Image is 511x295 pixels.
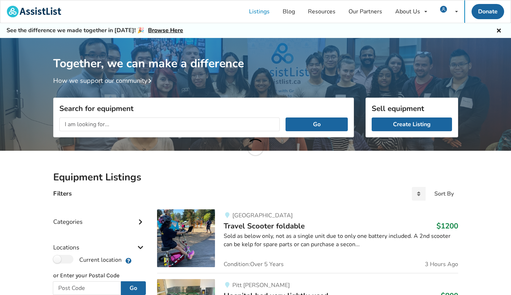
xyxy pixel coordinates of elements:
[232,281,290,289] span: Pitt [PERSON_NAME]
[53,76,155,85] a: How we support our community
[232,211,293,219] span: [GEOGRAPHIC_DATA]
[53,281,121,295] input: Post Code
[157,209,458,273] a: mobility-travel scooter foldable[GEOGRAPHIC_DATA]Travel Scooter foldable$1200Sold as below only, ...
[59,104,348,113] h3: Search for equipment
[425,261,458,267] span: 3 Hours Ago
[53,229,146,255] div: Locations
[472,4,504,19] a: Donate
[372,104,452,113] h3: Sell equipment
[7,6,61,17] img: assistlist-logo
[53,255,122,264] label: Current location
[224,232,458,249] div: Sold as below only, not as a single unit due to only one battery included. A 2nd scooter can be k...
[224,261,284,267] span: Condition: Over 5 Years
[436,221,458,231] h3: $1200
[53,171,458,184] h2: Equipment Listings
[121,281,146,295] button: Go
[53,38,458,71] h1: Together, we can make a difference
[157,209,215,267] img: mobility-travel scooter foldable
[395,9,420,14] div: About Us
[372,117,452,131] a: Create Listing
[59,117,280,131] input: I am looking for...
[53,272,146,280] p: or Enter your Postal Code
[53,204,146,229] div: Categories
[342,0,389,23] a: Our Partners
[276,0,301,23] a: Blog
[286,117,347,131] button: Go
[301,0,342,23] a: Resources
[7,27,183,34] h5: See the difference we made together in [DATE]! 🎉
[434,191,454,197] div: Sort By
[148,26,183,34] a: Browse Here
[53,189,72,198] h4: Filters
[242,0,276,23] a: Listings
[224,221,305,231] span: Travel Scooter foldable
[440,6,447,13] img: user icon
